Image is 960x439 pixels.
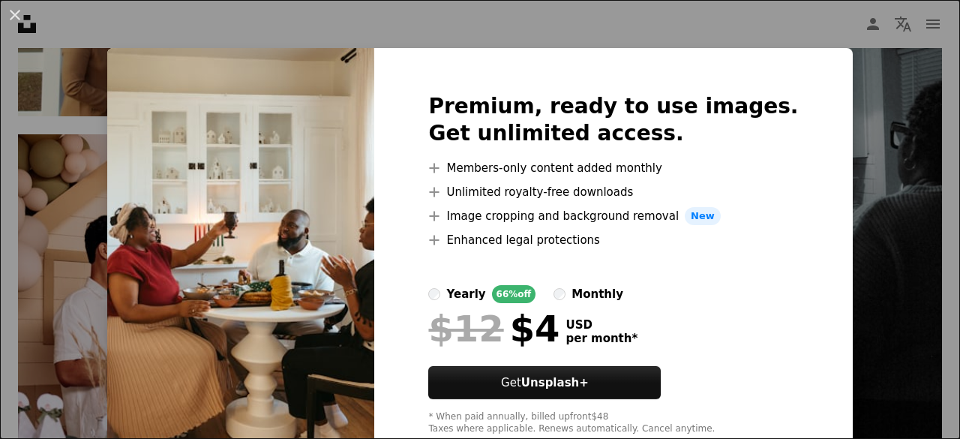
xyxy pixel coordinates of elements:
[428,309,559,348] div: $4
[428,366,661,399] button: GetUnsplash+
[428,309,503,348] span: $12
[446,285,485,303] div: yearly
[521,376,589,389] strong: Unsplash+
[685,207,721,225] span: New
[492,285,536,303] div: 66% off
[571,285,623,303] div: monthly
[553,288,565,300] input: monthly
[565,332,637,345] span: per month *
[428,231,798,249] li: Enhanced legal protections
[565,318,637,332] span: USD
[428,93,798,147] h2: Premium, ready to use images. Get unlimited access.
[428,159,798,177] li: Members-only content added monthly
[428,207,798,225] li: Image cropping and background removal
[428,183,798,201] li: Unlimited royalty-free downloads
[428,411,798,435] div: * When paid annually, billed upfront $48 Taxes where applicable. Renews automatically. Cancel any...
[428,288,440,300] input: yearly66%off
